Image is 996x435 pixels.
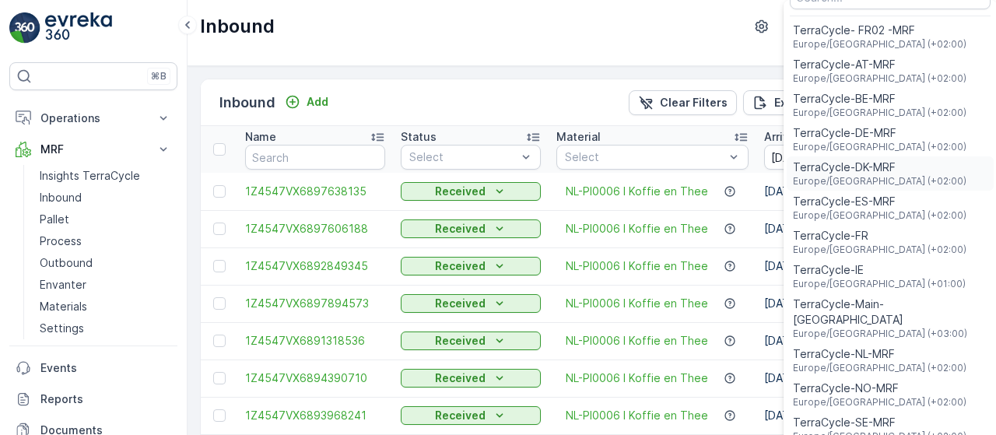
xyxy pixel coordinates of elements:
td: [DATE] [756,247,996,285]
span: NL-PI0006 I Koffie en Thee [566,333,708,349]
input: dd/mm/yyyy [764,145,871,170]
p: ⌘B [151,70,167,82]
span: TerraCycle- FR02 -MRF [793,23,966,38]
span: TerraCycle-FR [793,228,966,244]
p: Outbound [40,255,93,271]
a: 1Z4547VX6894390710 [245,370,385,386]
p: Received [435,408,486,423]
a: NL-PI0006 I Koffie en Thee [566,296,708,311]
p: Materials [40,299,87,314]
p: Status [401,129,437,145]
p: Arrive Date [764,129,825,145]
p: Received [435,221,486,237]
span: TerraCycle-BE-MRF [793,91,966,107]
p: Pallet [40,212,69,227]
div: Toggle Row Selected [213,409,226,422]
p: Export [774,95,810,111]
p: Insights TerraCycle [40,168,140,184]
p: Inbound [200,14,275,39]
span: Europe/[GEOGRAPHIC_DATA] (+02:00) [793,362,966,374]
td: [DATE] [756,360,996,397]
div: Toggle Row Selected [213,297,226,310]
p: MRF [40,142,146,157]
button: MRF [9,134,177,165]
a: Outbound [33,252,177,274]
p: Events [40,360,171,376]
a: Pallet [33,209,177,230]
span: TerraCycle-DE-MRF [793,125,966,141]
a: NL-PI0006 I Koffie en Thee [566,184,708,199]
span: TerraCycle-IE [793,262,966,278]
td: [DATE] [756,322,996,360]
span: TerraCycle-ES-MRF [793,194,966,209]
a: 1Z4547VX6897638135 [245,184,385,199]
a: Reports [9,384,177,415]
span: Europe/[GEOGRAPHIC_DATA] (+02:00) [793,175,966,188]
a: 1Z4547VX6897894573 [245,296,385,311]
p: Material [556,129,601,145]
p: Received [435,370,486,386]
td: [DATE] [756,285,996,322]
a: Events [9,353,177,384]
p: Clear Filters [660,95,728,111]
div: Toggle Row Selected [213,260,226,272]
span: Europe/[GEOGRAPHIC_DATA] (+01:00) [793,278,966,290]
a: Envanter [33,274,177,296]
p: Received [435,258,486,274]
td: [DATE] [756,173,996,210]
button: Export [743,90,819,115]
button: Received [401,332,541,350]
a: Inbound [33,187,177,209]
span: Europe/[GEOGRAPHIC_DATA] (+02:00) [793,396,966,409]
span: Europe/[GEOGRAPHIC_DATA] (+02:00) [793,209,966,222]
p: Inbound [40,190,82,205]
a: NL-PI0006 I Koffie en Thee [566,370,708,386]
p: Inbound [219,92,275,114]
a: 1Z4547VX6897606188 [245,221,385,237]
span: TerraCycle-NL-MRF [793,346,966,362]
a: Materials [33,296,177,317]
td: [DATE] [756,210,996,247]
p: Envanter [40,277,86,293]
span: TerraCycle-NO-MRF [793,381,966,396]
a: Insights TerraCycle [33,165,177,187]
p: Select [409,149,517,165]
button: Received [401,294,541,313]
button: Received [401,182,541,201]
span: TerraCycle-Main-[GEOGRAPHIC_DATA] [793,296,987,328]
span: TerraCycle-SE-MRF [793,415,966,430]
button: Received [401,219,541,238]
p: Received [435,296,486,311]
button: Add [279,93,335,111]
div: Toggle Row Selected [213,223,226,235]
span: Europe/[GEOGRAPHIC_DATA] (+02:00) [793,244,966,256]
span: Europe/[GEOGRAPHIC_DATA] (+02:00) [793,141,966,153]
span: 1Z4547VX6891318536 [245,333,385,349]
span: 1Z4547VX6892849345 [245,258,385,274]
p: Reports [40,391,171,407]
td: [DATE] [756,397,996,434]
p: Operations [40,111,146,126]
span: Europe/[GEOGRAPHIC_DATA] (+02:00) [793,107,966,119]
button: Received [401,257,541,275]
a: NL-PI0006 I Koffie en Thee [566,258,708,274]
span: Europe/[GEOGRAPHIC_DATA] (+02:00) [793,38,966,51]
a: 1Z4547VX6893968241 [245,408,385,423]
input: Search [245,145,385,170]
a: NL-PI0006 I Koffie en Thee [566,408,708,423]
p: Process [40,233,82,249]
p: Select [565,149,724,165]
p: Name [245,129,276,145]
button: Operations [9,103,177,134]
a: NL-PI0006 I Koffie en Thee [566,221,708,237]
button: Received [401,406,541,425]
